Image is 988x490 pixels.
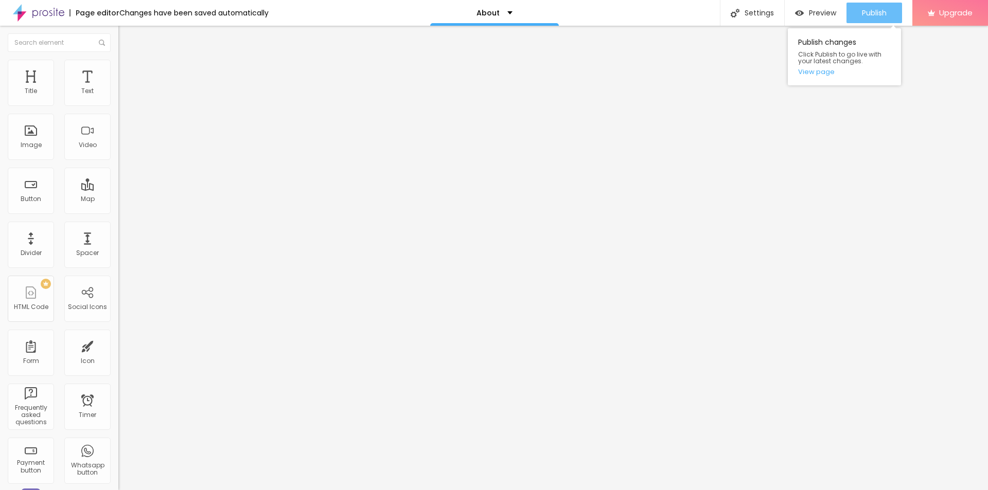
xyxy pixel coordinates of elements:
[785,3,846,23] button: Preview
[788,28,901,85] div: Publish changes
[477,9,500,16] p: About
[8,33,111,52] input: Search element
[23,357,39,365] div: Form
[21,249,42,257] div: Divider
[79,411,96,419] div: Timer
[809,9,836,17] span: Preview
[939,8,973,17] span: Upgrade
[118,26,988,490] iframe: Editor
[798,68,891,75] a: View page
[846,3,902,23] button: Publish
[81,357,95,365] div: Icon
[795,9,804,17] img: view-1.svg
[798,51,891,64] span: Click Publish to go live with your latest changes.
[81,195,95,203] div: Map
[68,303,107,311] div: Social Icons
[67,462,108,477] div: Whatsapp button
[731,9,739,17] img: Icone
[76,249,99,257] div: Spacer
[25,87,37,95] div: Title
[10,404,51,426] div: Frequently asked questions
[79,141,97,149] div: Video
[14,303,48,311] div: HTML Code
[21,141,42,149] div: Image
[119,9,269,16] div: Changes have been saved automatically
[21,195,41,203] div: Button
[862,9,887,17] span: Publish
[10,459,51,474] div: Payment button
[99,40,105,46] img: Icone
[69,9,119,16] div: Page editor
[81,87,94,95] div: Text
